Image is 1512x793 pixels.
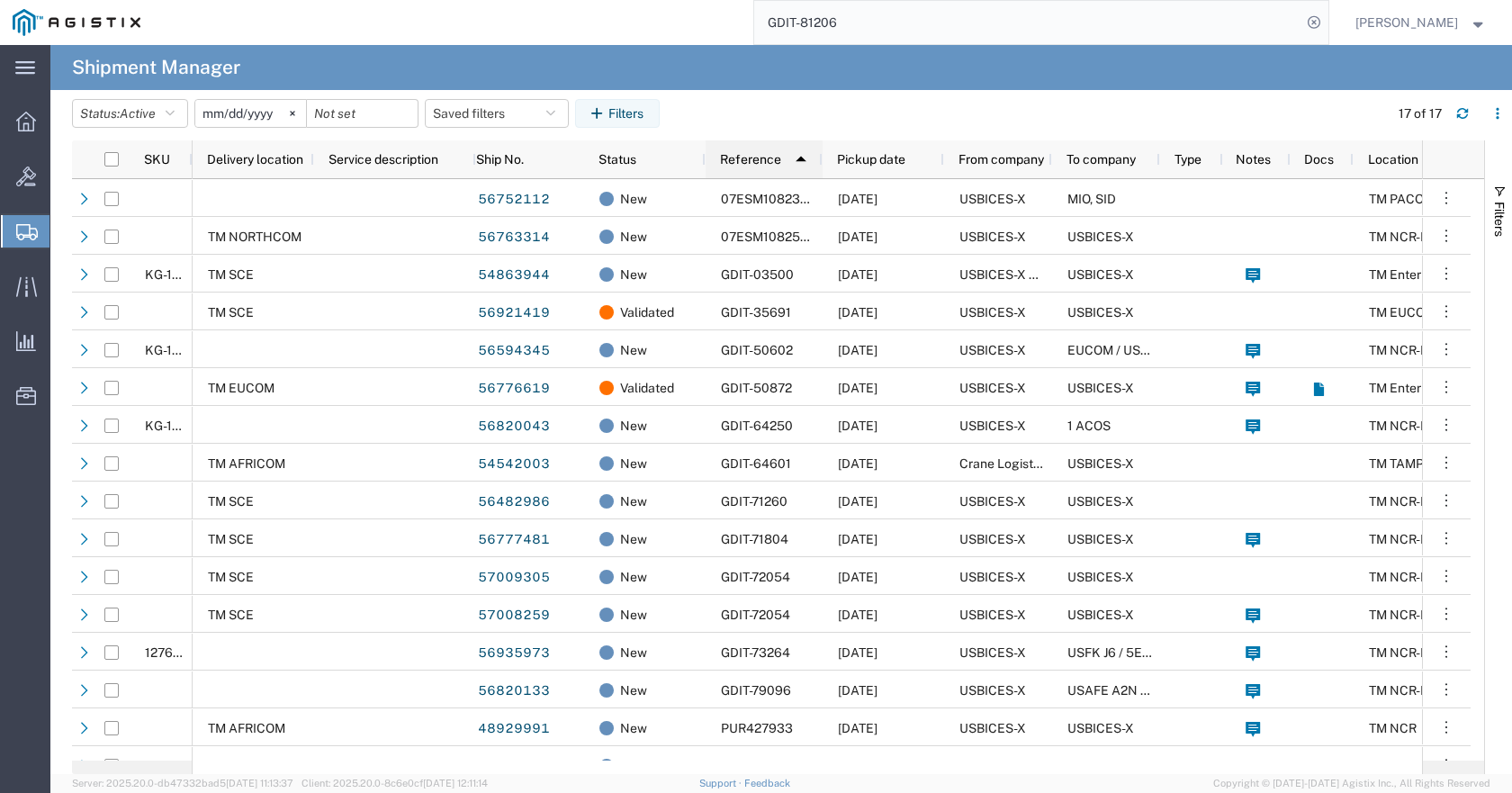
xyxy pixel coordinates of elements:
[838,683,877,698] span: 09/25/2025
[1369,570,1436,584] span: TM NCR-PR
[620,445,647,482] span: New
[721,532,788,546] span: GDIT-71804
[721,570,790,584] span: GDIT-72054
[620,218,647,256] span: New
[959,759,1026,773] span: USBICES-X
[145,267,194,282] span: KG-175F
[208,381,274,395] span: TM EUCOM
[1369,456,1432,471] span: TM TAMPA
[838,759,877,773] span: 09/09/2025
[620,482,647,520] span: New
[721,759,803,773] span: RITM0081270
[1492,202,1507,237] span: Filters
[620,180,647,218] span: New
[721,494,787,509] span: GDIT-71260
[477,601,551,630] a: 57008259
[620,407,647,445] span: New
[838,456,877,471] span: 09/24/2025
[720,152,781,167] span: Reference
[721,456,791,471] span: GDIT-64601
[195,100,306,127] input: Not set
[838,645,877,660] span: 09/29/2025
[721,230,815,244] span: 07ESM1082579
[1067,759,1271,773] span: US Embassy Mexico
[959,721,1026,735] span: USBICES-X
[1067,608,1134,622] span: USBICES-X
[721,381,792,395] span: GDIT-50872
[1369,494,1436,509] span: TM NCR-PR
[477,715,551,743] a: 48929991
[208,230,301,244] span: TM NORTHCOM
[145,343,886,357] span: KG-175F,KG-175F,KG-175F,KG-175F,KG-250X,KG-175F,KG-175F,KG-175F,KG-250X,KG-250X,KG-250X,KG-175F,K...
[1369,721,1417,735] span: TM NCR
[1067,343,1183,357] span: EUCOM / USAREUR
[598,152,636,167] span: Status
[423,778,488,788] span: [DATE] 12:11:14
[72,778,293,788] span: Server: 2025.20.0-db47332bad5
[958,152,1044,167] span: From company
[301,778,488,788] span: Client: 2025.20.0-8c6e0cf
[72,45,240,90] h4: Shipment Manager
[476,152,524,167] span: Ship No.
[959,419,1026,433] span: USBICES-X
[721,419,793,433] span: GDIT-64250
[620,256,647,293] span: New
[959,683,1026,698] span: USBICES-X
[1369,305,1435,320] span: TM EUCOM
[208,532,254,546] span: TM SCE
[1067,419,1111,433] span: 1 ACOS
[226,778,293,788] span: [DATE] 11:13:37
[477,337,551,365] a: 56594345
[959,305,1026,320] span: USBICES-X
[1067,494,1134,509] span: USBICES-X
[1067,532,1134,546] span: USBICES-X
[477,677,551,706] a: 56820133
[959,381,1026,395] span: USBICES-X
[1067,570,1134,584] span: USBICES-X
[477,374,551,403] a: 56776619
[838,532,877,546] span: 10/03/2025
[838,343,877,357] span: 10/06/2025
[1236,152,1271,167] span: Notes
[959,192,1026,206] span: USBICES-X
[620,634,647,671] span: New
[787,145,815,174] img: arrow-dropup.svg
[838,192,877,206] span: 09/11/2025
[1354,12,1488,33] button: [PERSON_NAME]
[1369,759,1446,773] span: TM AFRICOM
[144,152,170,167] span: SKU
[208,721,285,735] span: TM AFRICOM
[208,570,254,584] span: TM SCE
[620,558,647,596] span: New
[1399,104,1442,123] div: 17 of 17
[959,608,1026,622] span: USBICES-X
[1369,343,1436,357] span: TM NCR-PR
[477,223,551,252] a: 56763314
[208,494,254,509] span: TM SCE
[208,305,254,320] span: TM SCE
[620,596,647,634] span: New
[477,450,551,479] a: 54542003
[838,570,877,584] span: 10/03/2025
[1174,152,1201,167] span: Type
[307,100,418,127] input: Not set
[208,608,254,622] span: TM SCE
[1067,645,1215,660] span: USFK J6 / 5EK325 KOAM
[754,1,1301,44] input: Search for shipment number, reference number
[145,419,348,433] span: KG-175F,KG-175F,KG-175F,KG-175F
[1067,683,1263,698] span: USAFE A2N USBICES-X (EUCOM)
[838,381,877,395] span: 10/03/2025
[620,747,647,785] span: New
[838,230,877,244] span: 09/09/2025
[1213,776,1490,791] span: Copyright © [DATE]-[DATE] Agistix Inc., All Rights Reserved
[120,106,156,121] span: Active
[477,299,551,328] a: 56921419
[721,305,791,320] span: GDIT-35691
[575,99,660,128] button: Filters
[744,778,790,788] a: Feedback
[1369,267,1449,282] span: TM Enterprise
[1369,608,1436,622] span: TM NCR-PR
[959,267,1081,282] span: USBICES-X Logistics
[1369,645,1436,660] span: TM NCR-PR
[620,671,647,709] span: New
